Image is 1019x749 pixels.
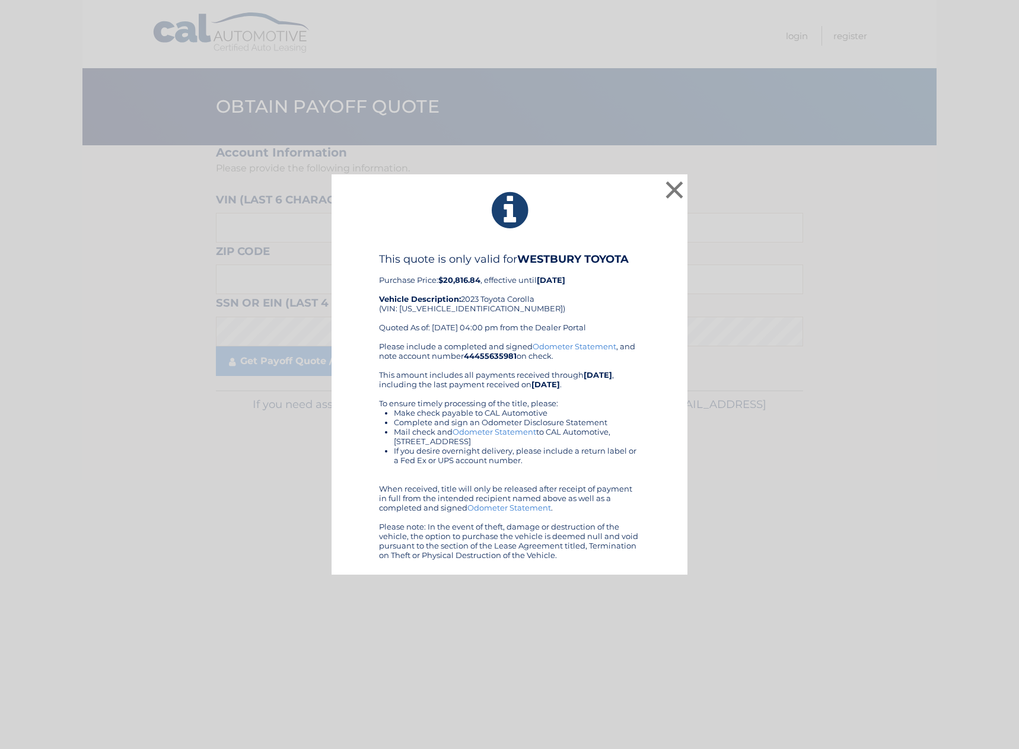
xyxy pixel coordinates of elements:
[517,253,629,266] b: WESTBURY TOYOTA
[394,417,640,427] li: Complete and sign an Odometer Disclosure Statement
[663,178,686,202] button: ×
[533,342,616,351] a: Odometer Statement
[394,408,640,417] li: Make check payable to CAL Automotive
[453,427,536,436] a: Odometer Statement
[584,370,612,380] b: [DATE]
[379,253,640,266] h4: This quote is only valid for
[379,294,461,304] strong: Vehicle Description:
[379,342,640,560] div: Please include a completed and signed , and note account number on check. This amount includes al...
[438,275,480,285] b: $20,816.84
[467,503,551,512] a: Odometer Statement
[537,275,565,285] b: [DATE]
[394,446,640,465] li: If you desire overnight delivery, please include a return label or a Fed Ex or UPS account number.
[379,253,640,342] div: Purchase Price: , effective until 2023 Toyota Corolla (VIN: [US_VEHICLE_IDENTIFICATION_NUMBER]) Q...
[531,380,560,389] b: [DATE]
[394,427,640,446] li: Mail check and to CAL Automotive, [STREET_ADDRESS]
[464,351,517,361] b: 44455635981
